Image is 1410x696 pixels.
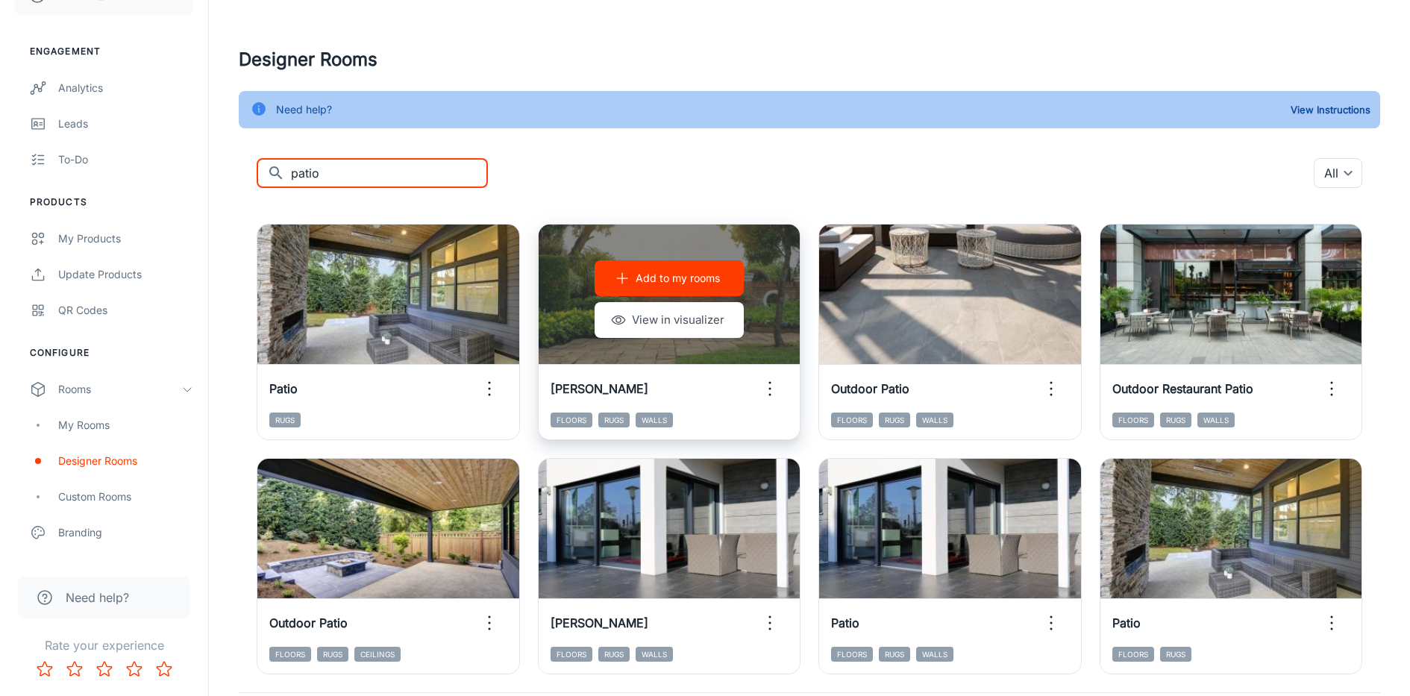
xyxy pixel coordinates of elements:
[66,589,129,606] span: Need help?
[879,647,910,662] span: Rugs
[1287,98,1374,121] button: View Instructions
[58,381,181,398] div: Rooms
[30,654,60,684] button: Rate 1 star
[831,614,859,632] h6: Patio
[58,453,193,469] div: Designer Rooms
[551,614,648,632] h6: [PERSON_NAME]
[1160,647,1191,662] span: Rugs
[1112,647,1154,662] span: Floors
[879,413,910,427] span: Rugs
[598,413,630,427] span: Rugs
[1112,614,1141,632] h6: Patio
[317,647,348,662] span: Rugs
[916,647,953,662] span: Walls
[595,302,744,338] button: View in visualizer
[551,647,592,662] span: Floors
[636,270,720,286] p: Add to my rooms
[269,413,301,427] span: Rugs
[60,654,90,684] button: Rate 2 star
[636,413,673,427] span: Walls
[831,413,873,427] span: Floors
[58,151,193,168] div: To-do
[269,614,348,632] h6: Outdoor Patio
[291,158,488,188] input: Search...
[58,266,193,283] div: Update Products
[1112,380,1253,398] h6: Outdoor Restaurant Patio
[354,647,401,662] span: Ceilings
[12,636,196,654] p: Rate your experience
[598,647,630,662] span: Rugs
[595,260,744,296] button: Add to my rooms
[916,413,953,427] span: Walls
[90,654,119,684] button: Rate 3 star
[58,524,193,541] div: Branding
[269,647,311,662] span: Floors
[551,413,592,427] span: Floors
[831,647,873,662] span: Floors
[58,302,193,319] div: QR Codes
[1160,413,1191,427] span: Rugs
[58,231,193,247] div: My Products
[119,654,149,684] button: Rate 4 star
[636,647,673,662] span: Walls
[58,80,193,96] div: Analytics
[58,489,193,505] div: Custom Rooms
[551,380,648,398] h6: [PERSON_NAME]
[831,380,909,398] h6: Outdoor Patio
[1197,413,1235,427] span: Walls
[1314,158,1362,188] div: All
[149,654,179,684] button: Rate 5 star
[1112,413,1154,427] span: Floors
[239,46,1380,73] h4: Designer Rooms
[276,95,332,124] div: Need help?
[269,380,298,398] h6: Patio
[58,417,193,433] div: My Rooms
[58,116,193,132] div: Leads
